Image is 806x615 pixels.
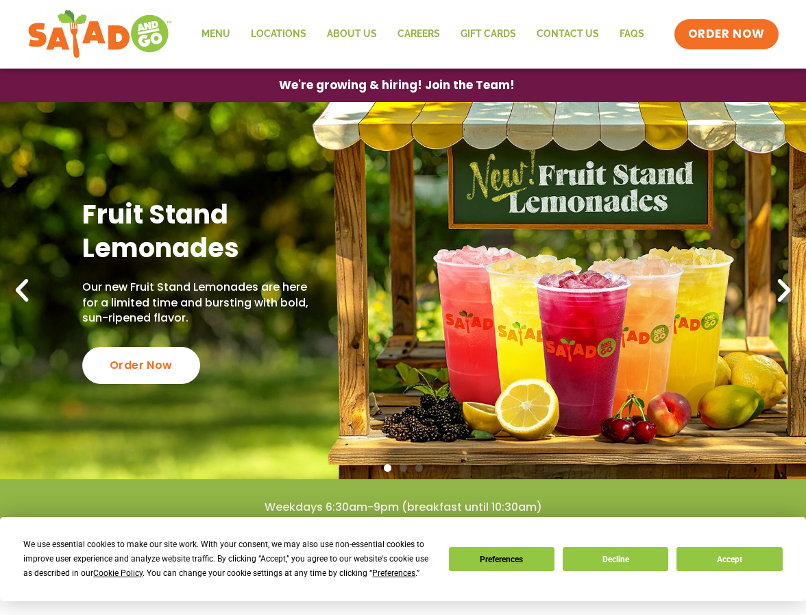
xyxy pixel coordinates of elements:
a: GIFT CARDS [450,19,526,50]
a: We're growing & hiring! Join the Team! [258,69,535,101]
button: Accept [676,547,782,571]
div: Previous slide [7,276,37,306]
a: Careers [387,19,450,50]
h2: Fruit Stand Lemonades [82,197,321,265]
a: Menu [191,19,241,50]
div: Next slide [769,276,799,306]
a: About Us [317,19,387,50]
span: ORDER NOW [688,26,765,43]
button: Decline [563,547,668,571]
h4: Weekdays 6:30am-9pm (breakfast until 10:30am) [27,500,779,515]
span: Go to slide 2 [400,464,407,472]
a: Contact Us [526,19,609,50]
img: new-SAG-logo-768×292 [27,7,172,62]
span: Go to slide 3 [415,464,423,472]
button: Preferences [449,547,554,571]
span: Go to slide 1 [384,464,391,472]
div: Order Now [82,347,200,384]
nav: Menu [191,19,655,50]
span: Preferences [372,568,415,578]
p: Our new Fruit Stand Lemonades are here for a limited time and bursting with bold, sun-ripened fla... [82,280,321,326]
span: We're growing & hiring! Join the Team! [279,80,515,91]
div: We use essential cookies to make our site work. With your consent, we may also use non-essential ... [23,538,432,581]
a: FAQs [609,19,655,50]
span: Cookie Policy [93,568,143,578]
a: ORDER NOW [674,19,779,49]
a: Locations [241,19,317,50]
